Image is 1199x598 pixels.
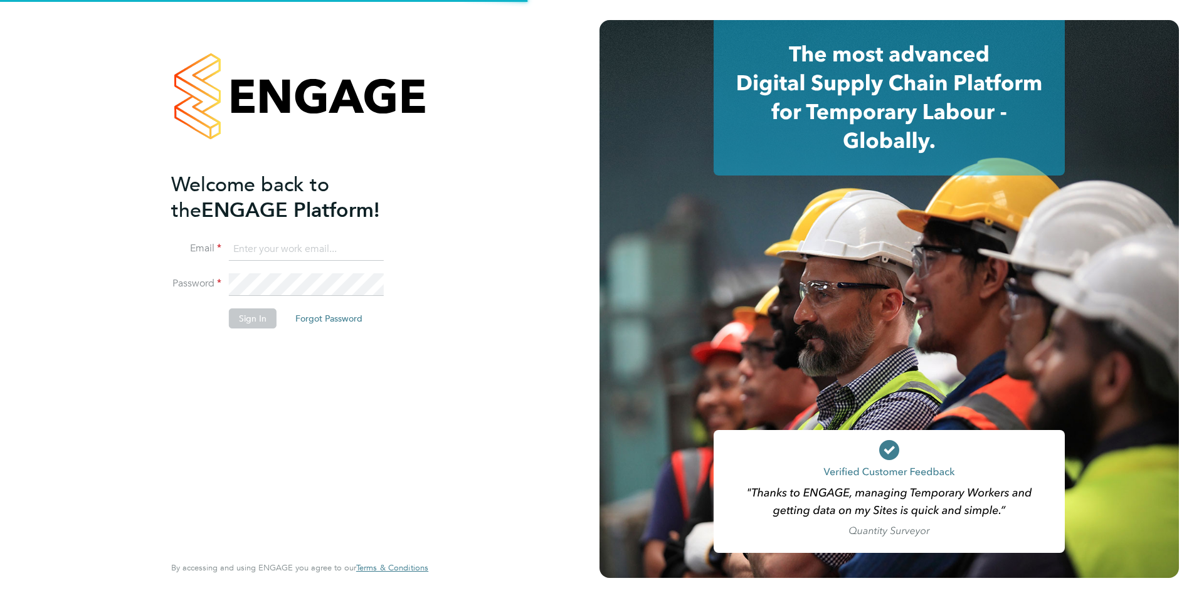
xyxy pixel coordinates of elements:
span: Welcome back to the [171,172,329,223]
input: Enter your work email... [229,238,384,261]
button: Sign In [229,308,277,328]
span: Terms & Conditions [356,562,428,573]
label: Email [171,242,221,255]
button: Forgot Password [285,308,372,328]
label: Password [171,277,221,290]
span: By accessing and using ENGAGE you agree to our [171,562,428,573]
a: Terms & Conditions [356,563,428,573]
h2: ENGAGE Platform! [171,172,416,223]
